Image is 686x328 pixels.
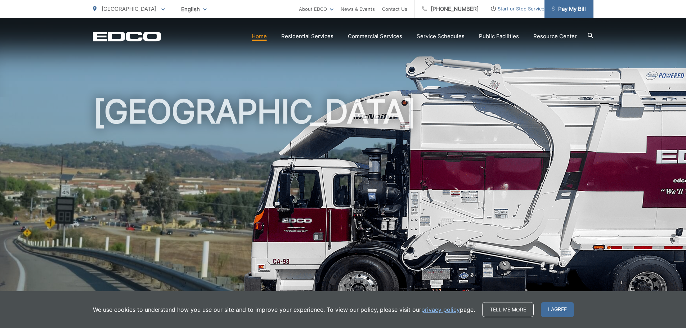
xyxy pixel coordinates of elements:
[176,3,212,15] span: English
[482,302,534,317] a: Tell me more
[252,32,267,41] a: Home
[541,302,574,317] span: I agree
[93,31,161,41] a: EDCD logo. Return to the homepage.
[299,5,333,13] a: About EDCO
[102,5,156,12] span: [GEOGRAPHIC_DATA]
[552,5,586,13] span: Pay My Bill
[533,32,577,41] a: Resource Center
[348,32,402,41] a: Commercial Services
[93,94,593,322] h1: [GEOGRAPHIC_DATA]
[421,305,460,314] a: privacy policy
[341,5,375,13] a: News & Events
[382,5,407,13] a: Contact Us
[417,32,465,41] a: Service Schedules
[479,32,519,41] a: Public Facilities
[281,32,333,41] a: Residential Services
[93,305,475,314] p: We use cookies to understand how you use our site and to improve your experience. To view our pol...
